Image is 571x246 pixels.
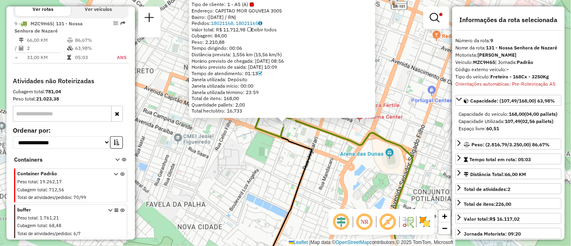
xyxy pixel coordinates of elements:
[355,212,374,232] span: Ocultar NR
[438,222,451,234] a: Zoom out
[455,59,561,66] div: Veículo:
[192,33,227,39] span: Cubagem: 84,00
[464,186,510,192] span: Total de atividades:
[192,83,373,89] div: Janela utilizada início: 00:00
[490,74,549,80] strong: Freteiro - 168Cx - 3250Kg
[37,215,39,221] span: :
[17,223,47,228] span: Cubagem total
[247,27,277,33] span: Exibir todos
[17,231,71,236] span: Total de atividades/pedidos
[455,73,561,80] div: Tipo do veículo:
[71,195,72,200] span: :
[73,195,86,200] span: 70/99
[27,36,67,44] td: 66,00 KM
[455,80,561,88] div: Orientações automáticas: Pre-Roteirização AS
[455,168,561,179] a: Distância Total:66,00 KM
[27,44,67,52] td: 2
[258,70,262,76] a: Com service time
[464,201,511,208] div: Total de itens:
[227,2,254,8] span: 1 - AS (A)
[471,141,550,148] span: Peso: (2.816,79/3.250,00) 86,67%
[14,44,18,52] td: /
[211,20,262,26] a: 18021168, 18021165
[455,95,561,106] a: Capacidade: (107,49/168,00) 63,98%
[505,118,520,124] strong: 107,49
[47,223,48,228] span: :
[470,98,555,104] span: Capacidade: (107,49/168,00) 63,98%
[489,216,520,222] strong: R$ 16.117,02
[459,118,558,125] div: Capacidade Utilizada:
[455,107,561,135] div: Capacidade: (107,49/168,00) 63,98%
[439,13,443,16] span: Filtro Ativo
[455,228,561,239] a: Jornada Motorista: 09:20
[67,46,73,51] i: % de utilização da cubagem
[67,38,73,43] i: % de utilização do peso
[40,179,62,184] span: 19.262,17
[75,36,108,44] td: 86,67%
[17,206,104,213] span: buffer
[418,215,431,228] img: Exibir/Ocultar setores
[455,44,561,51] div: Nome da rota:
[36,96,59,102] strong: 21.023,38
[108,53,127,61] td: ANS
[508,186,510,192] strong: 2
[17,195,71,200] span: Total de atividades/pedidos
[442,223,447,233] span: −
[15,2,71,16] button: Ver rotas
[110,136,123,149] button: Ordem crescente
[486,125,499,131] strong: 60,51
[192,27,373,33] div: Valor total: R$ 11.712,98
[14,20,83,34] span: | 131 - Nossa Senhora de Nazaré
[192,8,373,14] div: Endereço: CAPITAO MOR GOUVEIA 3005
[309,240,310,245] span: |
[71,2,126,16] button: Ver veículos
[192,64,373,71] div: Horário previsto de saída: [DATE] 10:09
[517,59,533,65] strong: Padrão
[13,88,128,95] div: Cubagem total:
[19,46,24,51] i: Total de Atividades
[336,240,370,245] a: OpenStreetMap
[192,45,373,52] div: Tempo dirigindo: 00:06
[192,102,373,108] div: Quantidade pallets: 2,00
[14,20,83,34] span: 9 -
[192,14,373,20] div: Bairro: ([DATE] / RN)
[192,51,373,58] div: Distância prevista: 1,556 km (15,56 km/h)
[17,179,37,184] span: Peso total
[192,2,373,8] div: Tipo de cliente:
[332,212,351,232] span: Ocultar deslocamento
[455,183,561,194] a: Total de atividades:2
[477,52,516,58] strong: [PERSON_NAME]
[486,45,557,51] strong: 131 - Nossa Senhora de Nazaré
[509,111,524,117] strong: 168,00
[192,70,373,77] div: Tempo de atendimento: 01:13
[496,201,511,207] strong: 226,00
[455,213,561,224] a: Valor total:R$ 16.117,02
[49,223,61,228] span: 68,48
[455,154,561,164] a: Tempo total em rota: 05:03
[45,88,61,94] strong: 781,04
[17,187,47,193] span: Cubagem total
[192,20,373,27] div: Pedidos:
[47,187,48,193] span: :
[426,10,446,26] a: Exibir filtros
[289,240,308,245] a: Leaflet
[14,156,105,164] span: Containers
[31,20,53,27] span: MZC9H65
[464,230,521,238] div: Jornada Motorista: 09:20
[455,198,561,209] a: Total de itens:226,00
[469,156,531,162] span: Tempo total em rota: 05:03
[459,111,558,118] div: Capacidade do veículo:
[287,239,455,246] div: Map data © contributors,© 2025 TomTom, Microsoft
[507,66,509,72] strong: -
[495,59,533,65] span: | Jornada:
[438,210,451,222] a: Zoom in
[19,38,24,43] i: Distância Total
[120,21,125,26] em: Rota exportada
[464,171,526,178] div: Distância Total:
[464,215,520,223] div: Valor total:
[520,118,553,124] strong: (02,56 pallets)
[524,111,557,117] strong: (04,00 pallets)
[192,108,373,115] div: Total hectolitro: 16,733
[459,125,558,132] div: Espaço livre:
[455,16,561,24] h4: Informações da rota selecionada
